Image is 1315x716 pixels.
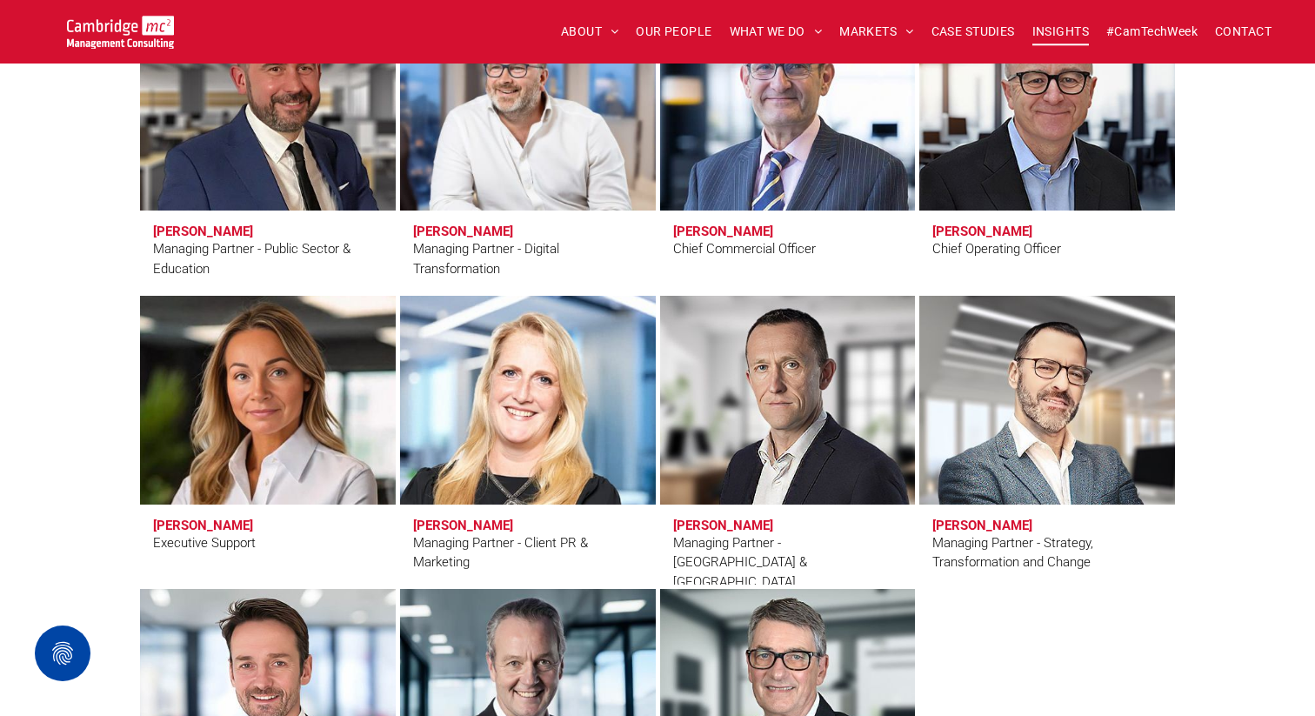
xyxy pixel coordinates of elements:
h3: [PERSON_NAME] [153,518,253,533]
a: Faye Holland | Managing Partner - Client PR & Marketing [400,296,656,505]
h3: [PERSON_NAME] [413,224,513,239]
div: Managing Partner - Client PR & Marketing [413,533,643,572]
a: Digital Transformation | Simon Crimp | Managing Partner - Digital Transformation [400,2,656,211]
a: Your Business Transformed | Cambridge Management Consulting [67,18,174,37]
h3: [PERSON_NAME] [932,518,1032,533]
a: ABOUT [552,18,628,45]
a: CONTACT [1206,18,1280,45]
div: Chief Commercial Officer [673,239,816,259]
h3: [PERSON_NAME] [932,224,1032,239]
h3: [PERSON_NAME] [153,224,253,239]
a: INSIGHTS [1024,18,1098,45]
h3: [PERSON_NAME] [413,518,513,533]
div: Managing Partner - Strategy, Transformation and Change [932,533,1162,572]
h3: [PERSON_NAME] [673,518,773,533]
a: OUR PEOPLE [627,18,720,45]
a: Jason Jennings | Managing Partner - UK & Ireland [660,296,916,505]
a: WHAT WE DO [721,18,831,45]
div: Chief Operating Officer [932,239,1061,259]
img: Cambridge MC Logo, digital transformation [67,16,174,49]
a: CASE STUDIES [923,18,1024,45]
a: Stuart Curzon | Chief Commercial Officer | Cambridge Management Consulting [660,2,916,211]
a: MARKETS [831,18,922,45]
a: Kate Hancock | Executive Support | Cambridge Management Consulting [140,296,396,505]
div: Executive Support [153,533,256,553]
span: INSIGHTS [1032,18,1089,45]
a: Mauro Mortali | Managing Partner - Strategy | Cambridge Management Consulting [919,296,1175,505]
div: Managing Partner - Digital Transformation [413,239,643,278]
div: Managing Partner - Public Sector & Education [153,239,383,278]
a: Andrew Fleming | Chief Operating Officer | Cambridge Management Consulting [919,2,1175,211]
a: #CamTechWeek [1098,18,1206,45]
h3: [PERSON_NAME] [673,224,773,239]
div: Managing Partner - [GEOGRAPHIC_DATA] & [GEOGRAPHIC_DATA] [673,533,903,592]
a: Craig Cheney | Managing Partner - Public Sector & Education [140,2,396,211]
